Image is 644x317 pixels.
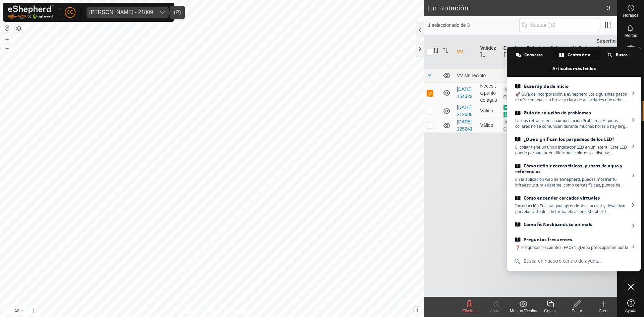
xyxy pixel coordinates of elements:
[524,50,546,60] span: Conversación
[428,22,519,29] span: 1 seleccionado de 3
[623,13,638,17] span: Horarios
[568,50,594,60] span: Centro de ayuda
[510,192,638,218] a: Cómo encender cercados virtualesIntroducción En esta guía aprenderás a activar y desactivar parce...
[515,144,630,156] span: El collar tiene un único indicador LED en un lateral. Este LED puede parpadear en diferentes colo...
[177,308,216,314] a: Política de Privacidad
[457,119,473,131] a: [DATE] 125241
[621,277,641,297] a: Cerrar el chat
[462,309,477,313] span: Eliminar
[515,203,630,214] span: Introducción En esta guía aprenderás a activar y desactivar parcelas virtuales de forma eficaz en...
[524,35,547,69] th: Rebaño
[414,307,421,314] button: i
[428,4,607,12] h2: En Rotación
[553,50,601,60] a: Centro de ayuda
[515,195,630,201] span: Cómo encender cercados virtuales
[15,24,23,33] button: Capas del Mapa
[477,82,500,104] td: Necesita punto de agua
[89,10,153,15] div: [PERSON_NAME] - 21809
[457,105,473,117] a: [DATE] 212600
[515,237,630,243] span: Preguntas frecuentes
[477,35,500,69] th: Validez
[515,245,630,256] span: ❓ Preguntas frecuentes (FAQ) 1. ¿Debo preocuparme por la temperatura de la batería o el sobrecale...
[515,137,630,142] span: ¿Qué significan los parpadeos de los LED?
[503,53,509,58] p-sorticon: Activar para ordenar
[156,7,169,18] div: dropdown trigger
[519,18,600,32] input: Buscar (S)
[510,233,638,260] a: Preguntas frecuentes❓ Preguntas frecuentes (FAQ) 1. ¿Debo preocuparme por la temperatura de la ba...
[601,50,638,60] a: Buscar en
[590,308,617,314] div: Crear
[503,87,521,100] span: APAGADO
[515,222,630,227] span: Cómo fit Neckbands to animals
[510,133,638,159] a: ¿Qué significan los parpadeos de los LED?El collar tiene un único indicador LED en un lateral. Es...
[547,35,571,69] th: Cabezas
[3,24,11,32] button: Restablecer Mapa
[3,44,11,52] button: –
[510,80,638,106] a: Guía rápida de inicio🚀 Guía de incorporación a eShepherd Los siguientes pasos te ofrecen una list...
[433,49,439,54] p-sorticon: Activar para ordenar
[510,50,552,60] a: Conversación
[618,297,644,315] a: Ayuda
[417,307,418,313] span: i
[443,49,448,54] p-sorticon: Activar para ordenar
[515,176,630,188] span: En la aplicación web de eShepherd, puedes mostrar tu infraestructura existente, como cercas físic...
[515,91,630,103] span: 🚀 Guía de incorporación a eShepherd Los siguientes pasos te ofrecen una lista breve y clara de ac...
[515,118,630,129] span: Largos retrasos en la comunicación Problema: Algunos collares no se comunican durante muchas hora...
[625,34,637,38] span: Alertas
[8,5,54,19] img: Logo Gallagher
[87,7,156,18] span: Victor Ortiz Arroyo - 21809
[510,218,638,233] a: Cómo fit Neckbands to animals
[67,9,73,16] span: CC
[457,73,614,78] div: VV sin recinto
[607,3,610,13] span: 3
[510,106,638,133] a: Guía de solución de problemasLargos retrasos en la comunicación Problema: Algunos collares no se ...
[625,309,637,313] span: Ayuda
[510,159,638,192] a: Cómo definir cercas físicas, puntos de agua y referenciasEn la aplicación web de eShepherd, puede...
[510,308,537,314] div: Mostrar/Ocultar
[501,35,524,69] th: Estado
[454,35,477,69] th: VV
[515,84,630,89] span: Guía rápida de inicio
[537,308,563,314] div: Copiar
[563,308,590,314] div: Editar
[477,104,500,118] td: Válido
[483,308,510,314] div: Apagar
[457,87,473,99] a: [DATE] 154322
[594,35,617,69] th: Superficie de pastoreo
[571,35,594,69] th: Vallado
[616,50,631,60] span: Buscar en
[3,35,11,43] button: +
[480,53,485,58] p-sorticon: Activar para ordenar
[511,252,637,270] input: Busca en nuestro centro de ayuda...
[515,163,630,174] span: Cómo definir cercas físicas, puntos de agua y referencias
[515,110,630,116] span: Guía de solución de problemas
[224,308,247,314] a: Contáctenos
[477,118,500,133] td: Válido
